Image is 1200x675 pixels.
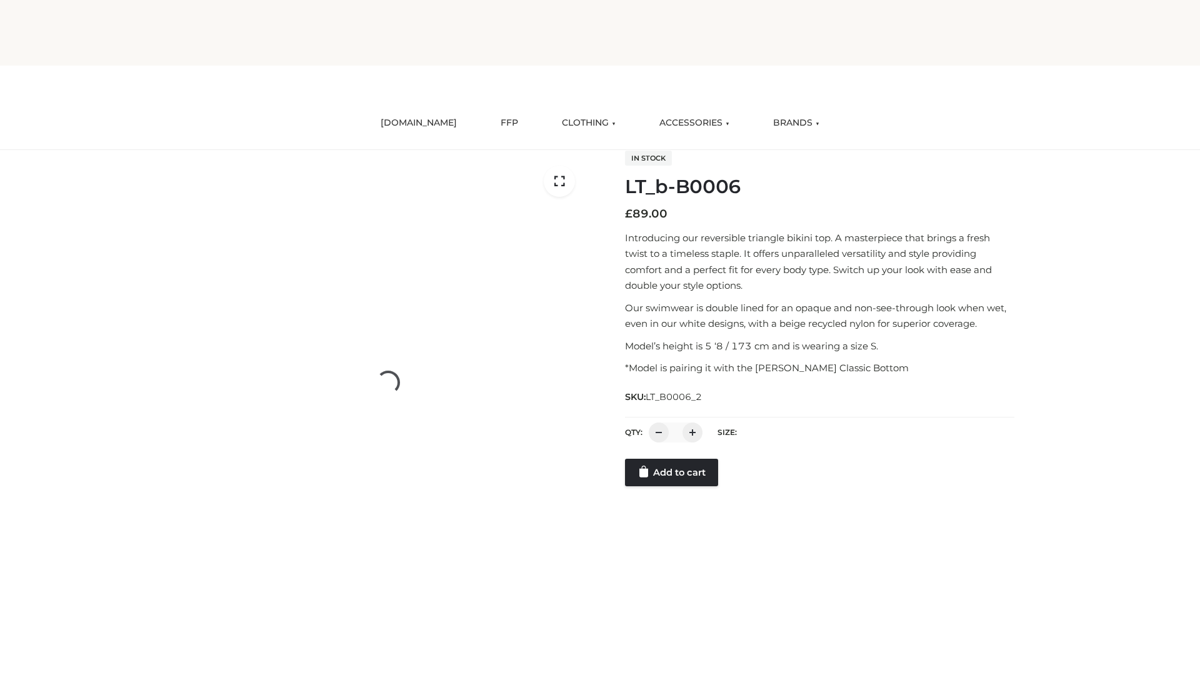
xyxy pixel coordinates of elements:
span: LT_B0006_2 [646,391,702,402]
a: FFP [491,109,527,137]
a: Add to cart [625,459,718,486]
a: ACCESSORIES [650,109,739,137]
span: SKU: [625,389,703,404]
p: *Model is pairing it with the [PERSON_NAME] Classic Bottom [625,360,1014,376]
span: £ [625,207,632,221]
a: CLOTHING [552,109,625,137]
p: Introducing our reversible triangle bikini top. A masterpiece that brings a fresh twist to a time... [625,230,1014,294]
bdi: 89.00 [625,207,667,221]
p: Model’s height is 5 ‘8 / 173 cm and is wearing a size S. [625,338,1014,354]
span: In stock [625,151,672,166]
a: BRANDS [764,109,829,137]
p: Our swimwear is double lined for an opaque and non-see-through look when wet, even in our white d... [625,300,1014,332]
label: QTY: [625,427,642,437]
label: Size: [717,427,737,437]
h1: LT_b-B0006 [625,176,1014,198]
a: [DOMAIN_NAME] [371,109,466,137]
